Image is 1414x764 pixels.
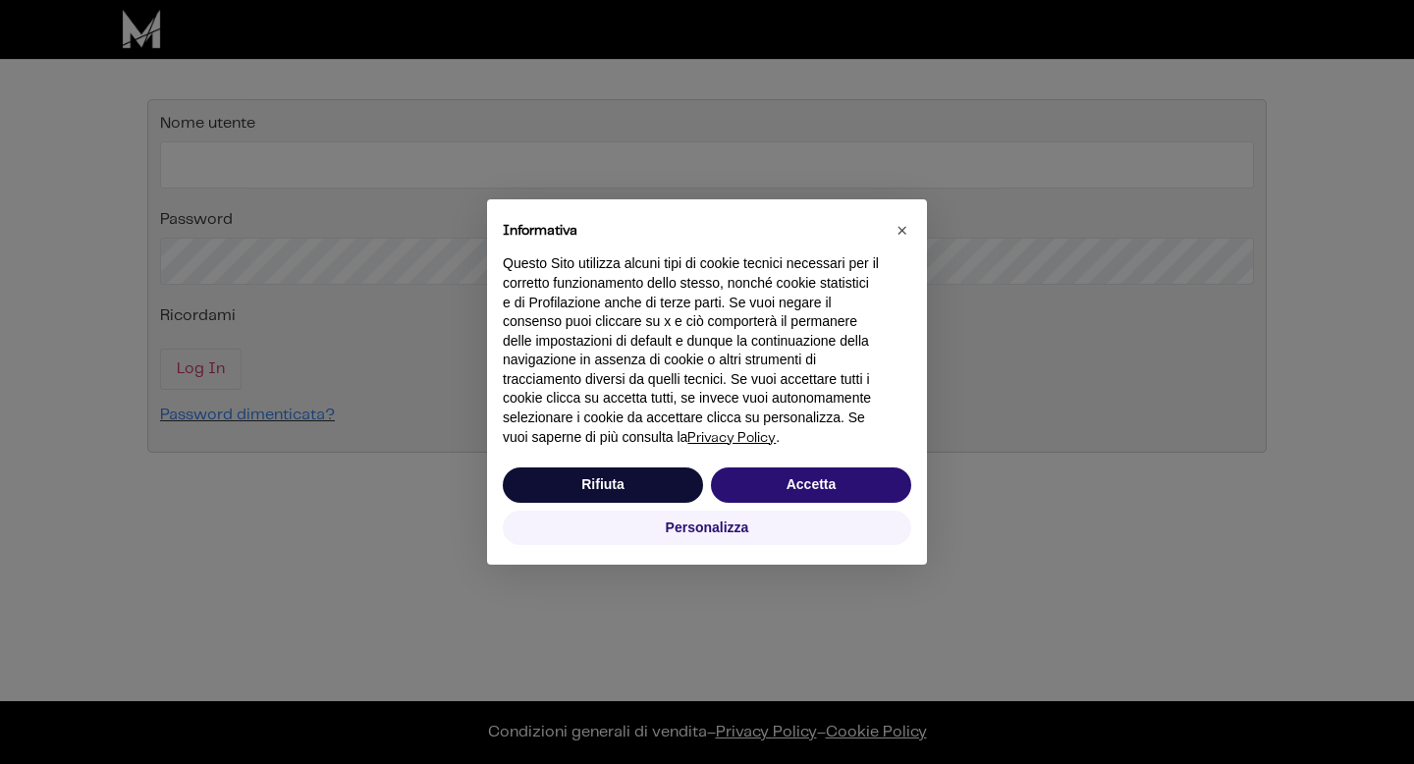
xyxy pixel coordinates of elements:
[897,221,907,240] span: ×
[687,431,776,445] a: Privacy Policy
[503,467,703,503] button: Rifiuta
[886,215,917,246] button: Chiudi questa informativa
[711,467,911,503] button: Accetta
[503,511,911,546] button: Personalizza
[16,687,75,746] iframe: Customerly Messenger Launcher
[503,223,880,240] h2: Informativa
[503,254,880,448] p: Questo Sito utilizza alcuni tipi di cookie tecnici necessari per il corretto funzionamento dello ...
